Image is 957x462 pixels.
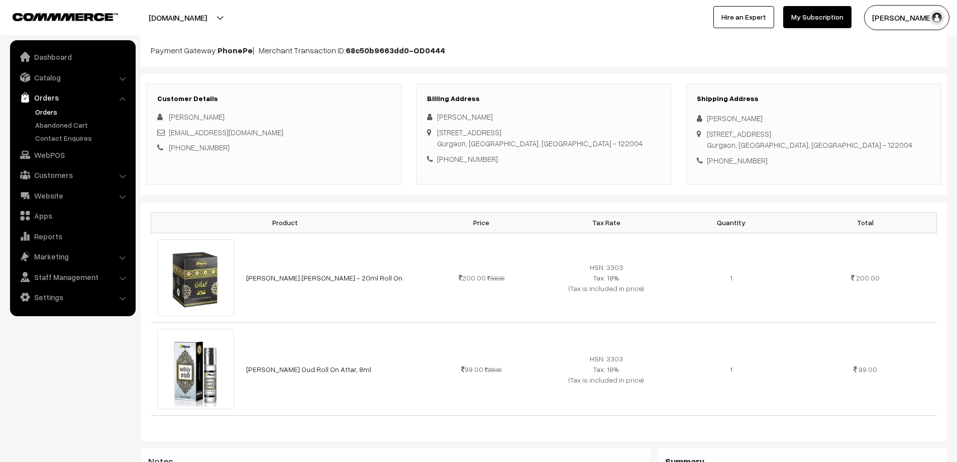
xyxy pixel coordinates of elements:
[13,227,132,245] a: Reports
[697,95,930,103] h3: Shipping Address
[461,365,483,374] span: 99.00
[218,45,253,55] b: PhonePe
[427,153,661,165] div: [PHONE_NUMBER]
[697,113,930,124] div: [PERSON_NAME]
[13,146,132,164] a: WebPOS
[157,239,235,317] img: gilaf 20ml 1.jpg
[697,155,930,166] div: [PHONE_NUMBER]
[346,45,445,55] b: 68c50b9663dd0-OD0444
[33,133,132,143] a: Contact Enquires
[569,263,644,293] span: HSN: 3303 Tax: 18% (Tax is included in price)
[151,44,937,56] p: Payment Gateway: | Merchant Transaction ID:
[13,268,132,286] a: Staff Management
[169,143,230,152] a: [PHONE_NUMBER]
[713,6,774,28] a: Hire an Expert
[669,212,794,233] th: Quantity
[13,288,132,306] a: Settings
[730,273,732,282] span: 1
[487,275,504,282] strike: 500.00
[246,365,371,374] a: [PERSON_NAME] Oud Roll On Attar, 8ml
[157,329,235,409] img: 8ml meena white oud attar.jpg
[13,166,132,184] a: Customers
[13,10,100,22] a: COMMMERCE
[864,5,949,30] button: [PERSON_NAME] D
[459,273,486,282] span: 200.00
[13,48,132,66] a: Dashboard
[419,212,544,233] th: Price
[33,107,132,117] a: Orders
[783,6,852,28] a: My Subscription
[13,207,132,225] a: Apps
[859,365,877,374] span: 99.00
[13,88,132,107] a: Orders
[13,68,132,86] a: Catalog
[856,273,880,282] span: 200.00
[169,112,225,121] span: [PERSON_NAME]
[485,366,501,373] strike: 200.00
[13,13,118,21] img: COMMMERCE
[33,120,132,130] a: Abandoned Cart
[707,128,912,151] div: [STREET_ADDRESS] Gurgaon, [GEOGRAPHIC_DATA], [GEOGRAPHIC_DATA] - 122004
[437,127,643,149] div: [STREET_ADDRESS] Gurgaon, [GEOGRAPHIC_DATA], [GEOGRAPHIC_DATA] - 122004
[169,128,283,137] a: [EMAIL_ADDRESS][DOMAIN_NAME]
[929,10,944,25] img: user
[544,212,669,233] th: Tax Rate
[730,365,732,374] span: 1
[13,187,132,205] a: Website
[427,95,661,103] h3: Billing Address
[151,212,419,233] th: Product
[13,247,132,265] a: Marketing
[114,5,242,30] button: [DOMAIN_NAME]
[569,354,644,384] span: HSN: 3303 Tax: 18% (Tax is included in price)
[246,273,402,282] a: [PERSON_NAME] [PERSON_NAME] - 20ml Roll On
[794,212,936,233] th: Total
[157,95,391,103] h3: Customer Details
[427,111,661,123] div: [PERSON_NAME]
